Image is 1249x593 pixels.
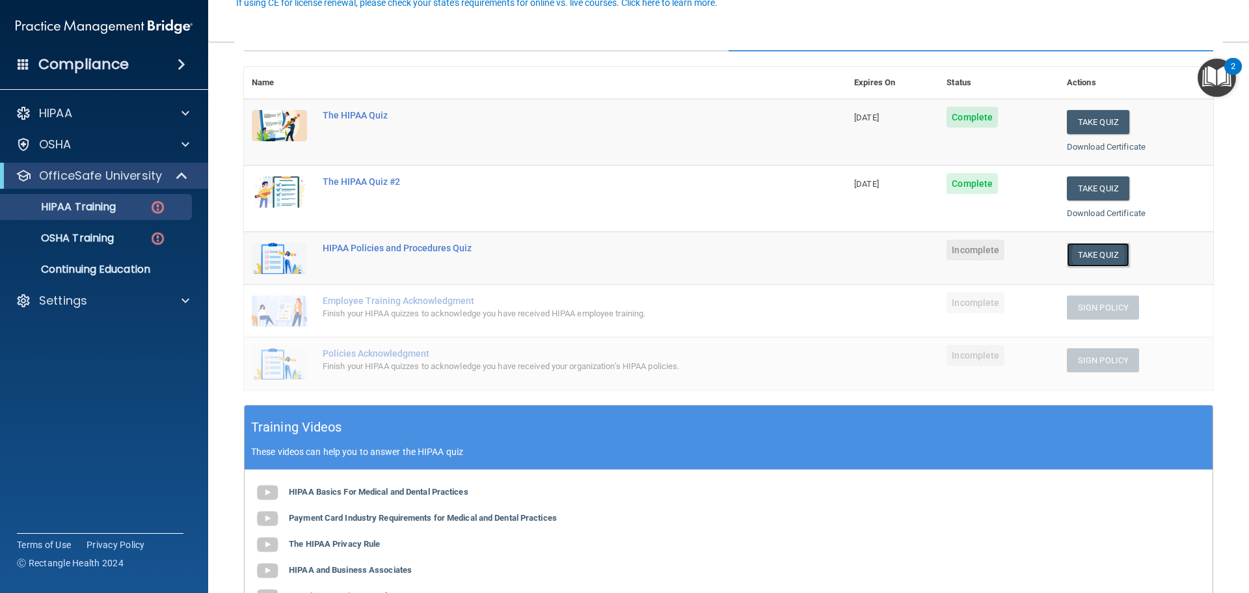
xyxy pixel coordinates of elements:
[254,506,280,532] img: gray_youtube_icon.38fcd6cc.png
[323,243,781,253] div: HIPAA Policies and Procedures Quiz
[947,107,998,128] span: Complete
[323,296,781,306] div: Employee Training Acknowledgment
[16,168,189,184] a: OfficeSafe University
[846,67,939,99] th: Expires On
[1067,243,1129,267] button: Take Quiz
[854,113,879,122] span: [DATE]
[947,345,1004,366] span: Incomplete
[1067,348,1139,372] button: Sign Policy
[1198,59,1236,97] button: Open Resource Center, 2 new notifications
[17,538,71,551] a: Terms of Use
[323,348,781,359] div: Policies Acknowledgment
[254,558,280,584] img: gray_youtube_icon.38fcd6cc.png
[16,137,189,152] a: OSHA
[289,539,380,549] b: The HIPAA Privacy Rule
[39,105,72,121] p: HIPAA
[150,199,166,215] img: danger-circle.6113f641.png
[1067,176,1129,200] button: Take Quiz
[150,230,166,247] img: danger-circle.6113f641.png
[323,176,781,187] div: The HIPAA Quiz #2
[8,200,116,214] p: HIPAA Training
[947,173,998,194] span: Complete
[1067,110,1129,134] button: Take Quiz
[8,232,114,245] p: OSHA Training
[289,565,412,575] b: HIPAA and Business Associates
[939,67,1059,99] th: Status
[39,168,162,184] p: OfficeSafe University
[244,67,315,99] th: Name
[251,447,1206,457] p: These videos can help you to answer the HIPAA quiz
[323,306,781,322] div: Finish your HIPAA quizzes to acknowledge you have received HIPAA employee training.
[323,110,781,120] div: The HIPAA Quiz
[251,416,342,439] h5: Training Videos
[1067,142,1146,152] a: Download Certificate
[1059,67,1213,99] th: Actions
[1024,501,1233,553] iframe: Drift Widget Chat Controller
[854,179,879,189] span: [DATE]
[39,137,72,152] p: OSHA
[16,293,189,309] a: Settings
[254,532,280,558] img: gray_youtube_icon.38fcd6cc.png
[323,359,781,374] div: Finish your HIPAA quizzes to acknowledge you have received your organization’s HIPAA policies.
[947,240,1004,260] span: Incomplete
[87,538,145,551] a: Privacy Policy
[39,293,87,309] p: Settings
[8,263,186,276] p: Continuing Education
[16,14,193,40] img: PMB logo
[1067,296,1139,320] button: Sign Policy
[17,557,124,570] span: Ⓒ Rectangle Health 2024
[947,292,1004,313] span: Incomplete
[254,480,280,506] img: gray_youtube_icon.38fcd6cc.png
[1231,66,1235,83] div: 2
[289,513,557,523] b: Payment Card Industry Requirements for Medical and Dental Practices
[289,487,468,497] b: HIPAA Basics For Medical and Dental Practices
[16,105,189,121] a: HIPAA
[1067,208,1146,218] a: Download Certificate
[38,55,129,74] h4: Compliance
